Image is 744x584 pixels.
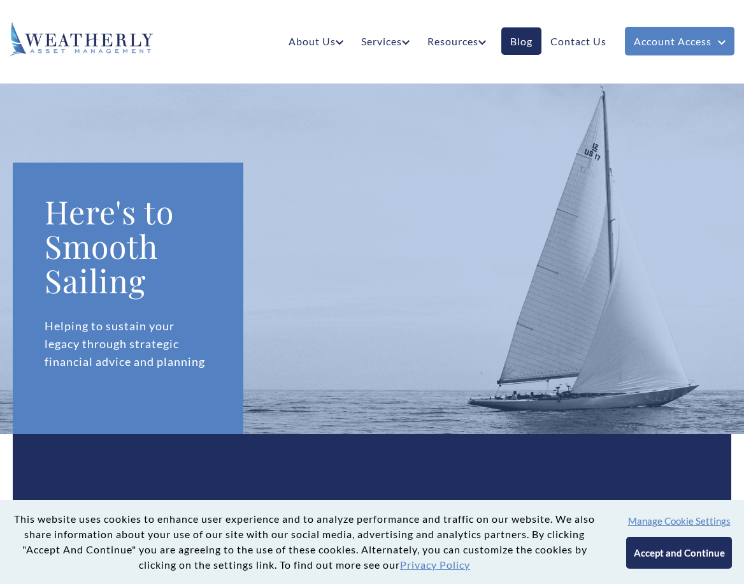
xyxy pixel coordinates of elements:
button: Manage Cookie Settings [628,515,731,527]
a: Resources [418,27,495,55]
p: Helping to sustain your legacy through strategic financial advice and planning [45,317,211,370]
a: Privacy Policy [400,558,470,571]
a: About Us [280,27,352,55]
a: Services [352,27,418,55]
p: This website uses cookies to enhance user experience and to analyze performance and traffic on ou... [10,511,599,573]
button: Accept and Continue [626,537,731,569]
h1: Here's to Smooth Sailing [45,194,211,298]
a: Account Access [625,27,734,55]
a: Blog [501,27,541,55]
img: Weatherly [10,22,153,57]
a: Contact Us [541,27,615,55]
